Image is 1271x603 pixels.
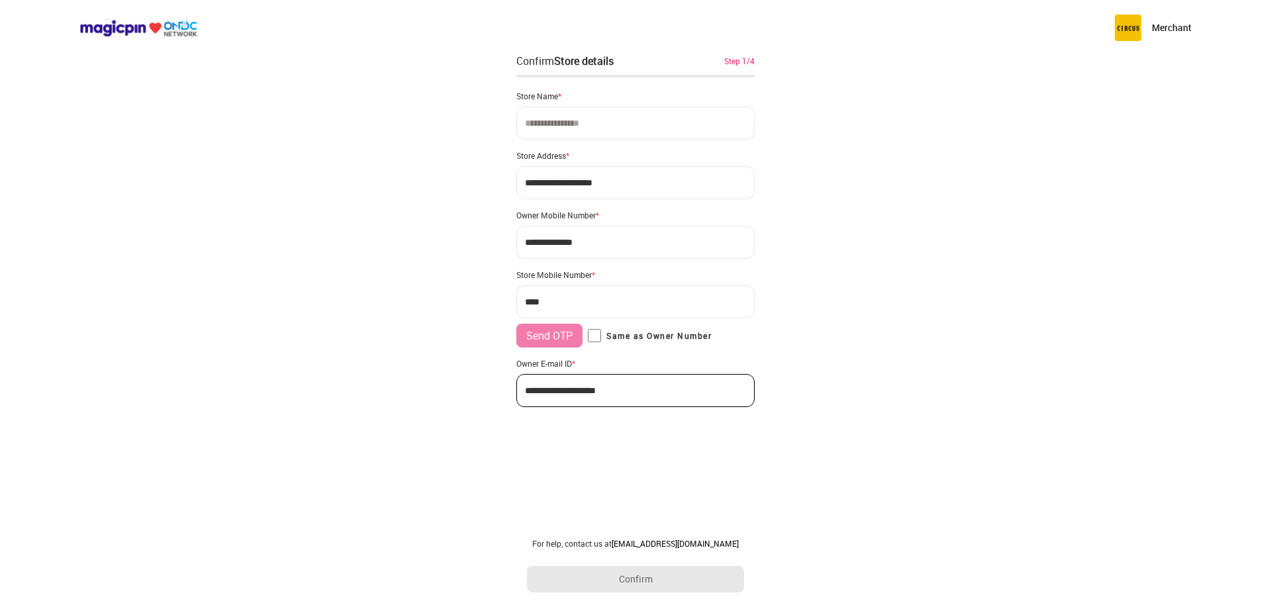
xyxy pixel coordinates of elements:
div: Owner Mobile Number [516,210,755,220]
div: Store Mobile Number [516,269,755,280]
div: Store Address [516,150,755,161]
div: Store details [554,54,614,68]
button: Confirm [527,566,744,592]
label: Same as Owner Number [588,329,712,342]
div: Owner E-mail ID [516,358,755,369]
button: Send OTP [516,324,583,348]
p: Merchant [1152,21,1192,34]
a: [EMAIL_ADDRESS][DOMAIN_NAME] [612,538,739,549]
img: circus.b677b59b.png [1115,15,1141,41]
div: Step 1/4 [724,55,755,67]
input: Same as Owner Number [588,329,601,342]
div: For help, contact us at [527,538,744,549]
div: Store Name [516,91,755,101]
img: ondc-logo-new-small.8a59708e.svg [79,19,197,37]
div: Confirm [516,53,614,69]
